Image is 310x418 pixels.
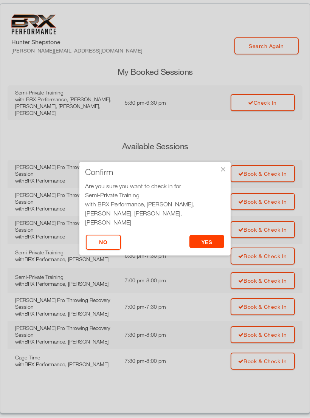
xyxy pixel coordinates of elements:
button: No [86,235,121,250]
div: with BRX Performance, [PERSON_NAME], [PERSON_NAME], [PERSON_NAME], [PERSON_NAME] [85,200,225,227]
button: yes [189,235,225,249]
div: × [219,166,227,173]
div: Are you sure you want to check in for at 5:30 pm? [85,182,225,236]
span: Confirm [85,169,113,176]
div: Semi-Private Training [85,191,225,200]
